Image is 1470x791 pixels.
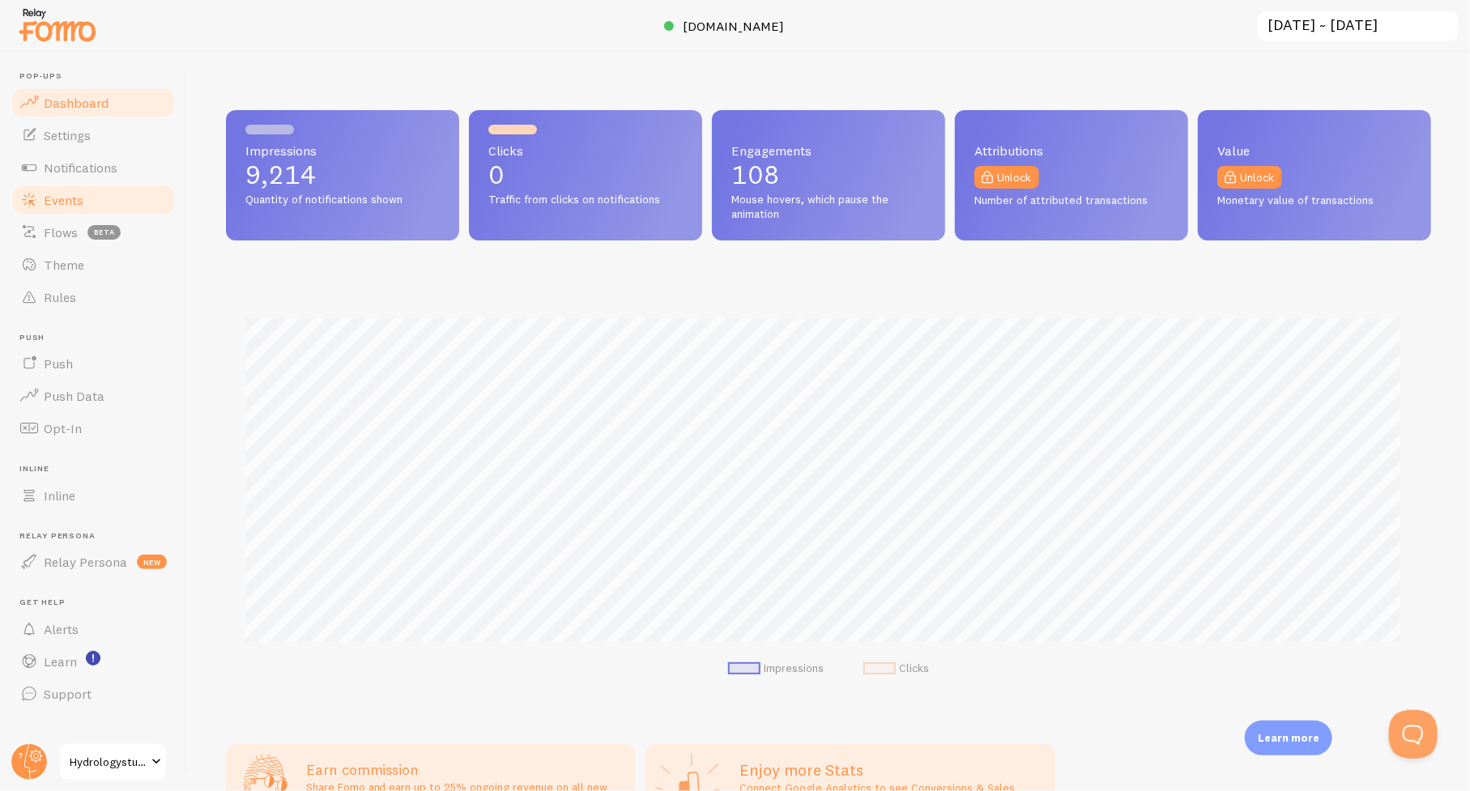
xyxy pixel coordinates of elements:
[488,162,683,188] p: 0
[10,184,177,216] a: Events
[19,531,177,542] span: Relay Persona
[306,760,626,779] h3: Earn commission
[137,555,167,569] span: new
[1389,710,1438,759] iframe: Help Scout Beacon - Open
[10,613,177,645] a: Alerts
[739,759,1046,780] h2: Enjoy more Stats
[44,95,109,111] span: Dashboard
[1217,144,1412,157] span: Value
[44,257,84,273] span: Theme
[245,193,440,207] span: Quantity of notifications shown
[87,225,121,240] span: beta
[44,289,76,305] span: Rules
[10,678,177,710] a: Support
[1245,721,1332,755] div: Learn more
[19,464,177,474] span: Inline
[10,347,177,380] a: Push
[728,661,824,676] li: Impressions
[44,621,79,637] span: Alerts
[70,752,147,772] span: Hydrologystudio
[10,380,177,412] a: Push Data
[86,651,100,666] svg: <p>Watch New Feature Tutorials!</p>
[19,71,177,82] span: Pop-ups
[44,192,83,208] span: Events
[488,144,683,157] span: Clicks
[863,661,930,676] li: Clicks
[10,151,177,184] a: Notifications
[245,162,440,188] p: 9,214
[44,420,82,436] span: Opt-In
[17,4,98,45] img: fomo-relay-logo-orange.svg
[10,281,177,313] a: Rules
[488,193,683,207] span: Traffic from clicks on notifications
[19,333,177,343] span: Push
[10,546,177,578] a: Relay Persona new
[44,653,77,670] span: Learn
[10,216,177,249] a: Flows beta
[44,554,127,570] span: Relay Persona
[731,162,926,188] p: 108
[44,159,117,176] span: Notifications
[1258,730,1319,746] p: Learn more
[1217,166,1282,189] a: Unlock
[44,388,104,404] span: Push Data
[44,224,78,240] span: Flows
[10,87,177,119] a: Dashboard
[974,166,1039,189] a: Unlock
[19,598,177,608] span: Get Help
[10,249,177,281] a: Theme
[10,119,177,151] a: Settings
[44,487,75,504] span: Inline
[731,144,926,157] span: Engagements
[44,686,92,702] span: Support
[731,193,926,221] span: Mouse hovers, which pause the animation
[10,645,177,678] a: Learn
[974,144,1169,157] span: Attributions
[1217,193,1412,208] span: Monetary value of transactions
[10,479,177,512] a: Inline
[44,355,73,372] span: Push
[58,742,168,781] a: Hydrologystudio
[974,193,1169,208] span: Number of attributed transactions
[10,412,177,444] a: Opt-In
[44,127,91,143] span: Settings
[245,144,440,157] span: Impressions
